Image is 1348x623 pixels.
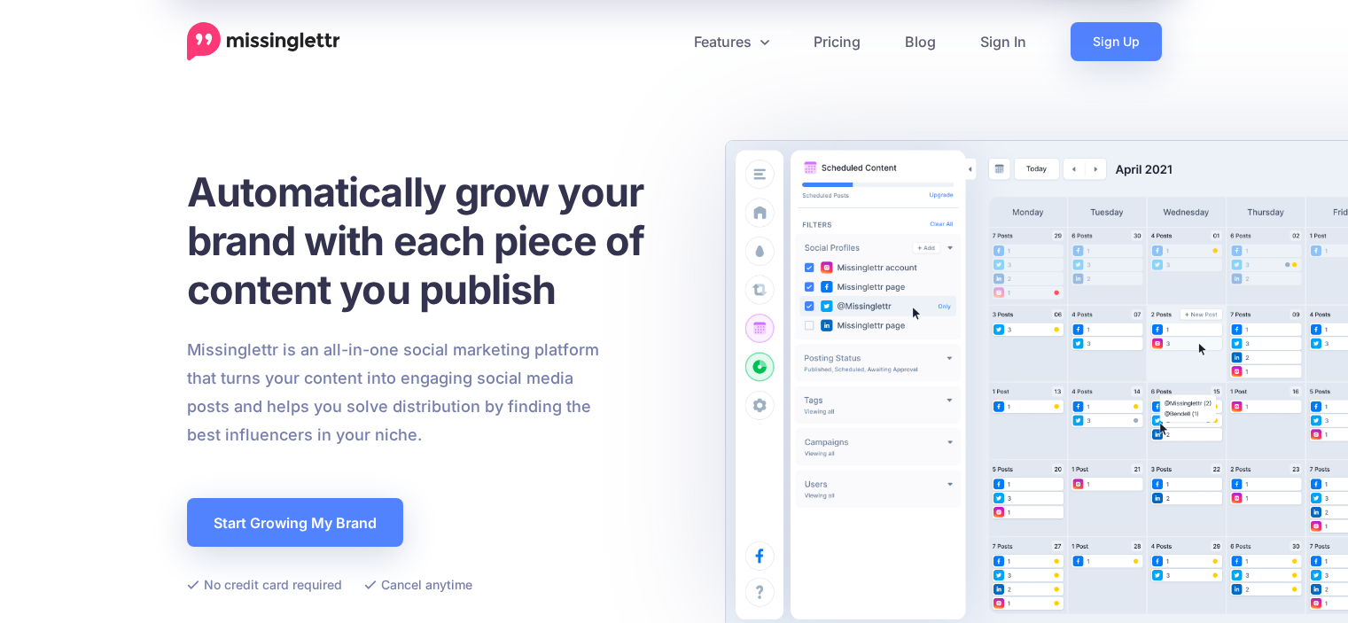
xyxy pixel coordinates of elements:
a: Sign Up [1071,22,1162,61]
li: Cancel anytime [364,573,472,596]
a: Pricing [791,22,883,61]
p: Missinglettr is an all-in-one social marketing platform that turns your content into engaging soc... [187,336,600,449]
a: Blog [883,22,958,61]
li: No credit card required [187,573,342,596]
a: Features [672,22,791,61]
a: Sign In [958,22,1048,61]
a: Home [187,22,340,61]
a: Start Growing My Brand [187,498,403,547]
h1: Automatically grow your brand with each piece of content you publish [187,167,688,314]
